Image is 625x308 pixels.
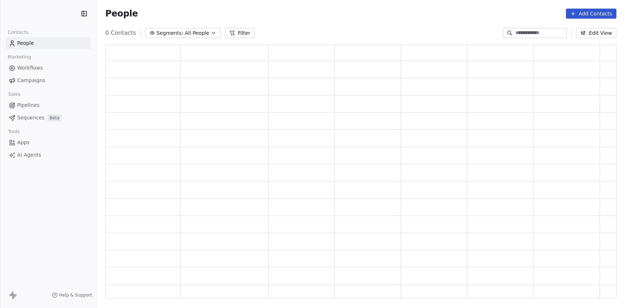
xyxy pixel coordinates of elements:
[17,64,43,72] span: Workflows
[6,62,91,74] a: Workflows
[566,9,616,19] button: Add Contacts
[6,112,91,124] a: SequencesBeta
[6,149,91,161] a: AI Agents
[105,29,136,37] span: 0 Contacts
[105,8,138,19] span: People
[5,27,32,38] span: Contacts
[17,77,45,84] span: Campaigns
[47,114,62,122] span: Beta
[576,28,616,38] button: Edit View
[17,39,34,47] span: People
[59,292,92,298] span: Help & Support
[157,29,183,37] span: Segments:
[17,114,44,122] span: Sequences
[17,101,39,109] span: Pipelines
[6,99,91,111] a: Pipelines
[52,292,92,298] a: Help & Support
[6,137,91,148] a: Apps
[5,126,23,137] span: Tools
[6,37,91,49] a: People
[5,89,24,100] span: Sales
[17,139,30,146] span: Apps
[17,151,41,159] span: AI Agents
[5,52,34,62] span: Marketing
[185,29,209,37] span: All People
[6,75,91,86] a: Campaigns
[225,28,255,38] button: Filter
